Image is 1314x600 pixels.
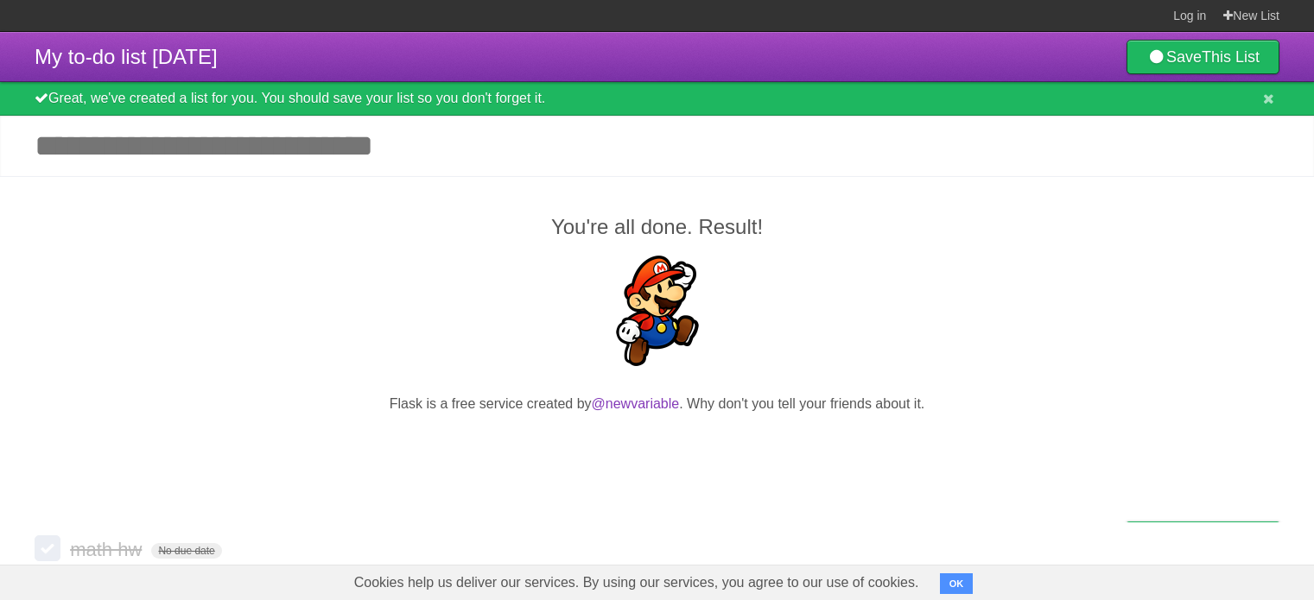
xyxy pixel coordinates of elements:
[35,45,218,68] span: My to-do list [DATE]
[1202,48,1260,66] b: This List
[592,396,680,411] a: @newvariable
[70,539,146,560] span: math hw
[151,543,221,559] span: No due date
[35,212,1279,243] h2: You're all done. Result!
[1127,521,1279,553] a: Buy me a coffee
[602,256,713,366] img: Super Mario
[35,535,60,561] label: Done
[626,436,689,460] iframe: X Post Button
[1127,40,1279,74] a: SaveThis List
[940,573,974,594] button: OK
[337,565,936,600] span: Cookies help us deliver our services. By using our services, you agree to our use of cookies.
[35,394,1279,414] p: Flask is a free service created by . Why don't you tell your friends about it.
